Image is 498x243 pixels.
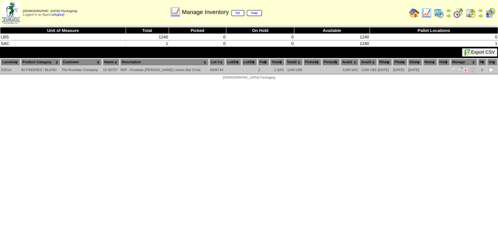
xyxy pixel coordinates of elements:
img: Manage Hold [463,67,468,72]
td: The Krusteaz Company [61,66,102,73]
th: LotID2 [242,59,257,66]
th: Product Category [21,59,61,66]
th: PDate [393,59,407,66]
a: (logout) [53,13,64,17]
div: 1 [478,68,486,72]
td: IM FINISHED / BLEND [21,66,61,73]
th: Pallet Locations [370,27,498,34]
img: calendarinout.gif [465,8,476,18]
td: WIP - Krusteaz [PERSON_NAME] Lemon Bar Crust [120,66,209,73]
td: 4005744 [209,66,225,73]
th: Description [120,59,209,66]
img: arrowright.gif [478,13,483,18]
img: arrowleft.gif [446,8,451,13]
th: Name [103,59,119,66]
th: RDate [378,59,392,66]
th: Avail2 [359,59,377,66]
td: [DATE] [408,66,422,73]
img: zoroco-logo-small.webp [2,2,20,24]
span: Manage Inventory [182,9,262,16]
th: Total1 [270,59,284,66]
th: Manage [450,59,477,66]
td: 0 [169,34,226,40]
th: On Hold [226,27,294,34]
img: excel.gif [464,49,471,56]
th: Grp [487,59,497,66]
img: home.gif [409,8,419,18]
img: Adjust [451,67,456,72]
td: 0 [169,40,226,47]
td: 0 [226,34,294,40]
th: Picked [169,27,226,34]
td: 1240 [294,40,370,47]
td: 1 [370,40,498,47]
th: Picked2 [322,59,340,66]
span: [DEMOGRAPHIC_DATA] Packaging [223,76,275,79]
a: list [231,10,244,16]
th: Available [294,27,370,34]
td: [DATE] [393,66,407,73]
th: Notes [423,59,437,66]
td: 0 [370,34,498,40]
img: line_graph.gif [421,8,432,18]
i: Note [470,68,474,73]
img: calendarprod.gif [434,8,444,18]
td: 1240 LBS [359,66,377,73]
th: Location [1,59,20,66]
img: calendarcustomer.gif [485,8,495,18]
td: SAC [0,40,126,47]
td: - [303,66,321,73]
td: - [322,66,340,73]
img: arrowright.gif [446,13,451,18]
td: 15-00707 [103,66,119,73]
th: Total2 [285,59,303,66]
th: Pal# [258,59,269,66]
img: Move [457,67,462,72]
img: arrowleft.gif [478,8,483,13]
span: [DEMOGRAPHIC_DATA] Packaging [23,9,77,13]
td: 2 [258,66,269,73]
td: [DATE] [378,66,392,73]
td: ZS01A [1,66,20,73]
th: Unit of Measure [0,27,126,34]
td: 1240 SAC [340,66,359,73]
th: Picked1 [303,59,321,66]
td: 1 SAC [270,66,284,73]
button: Export CSV [462,48,497,57]
th: Total [126,27,169,34]
th: Plt [478,59,486,66]
span: Logged in as Bgarcia [23,9,77,17]
td: 1240 [294,34,370,40]
th: Avail1 [340,59,359,66]
th: Customer [61,59,102,66]
img: line_graph.gif [170,7,181,17]
td: 1240 [126,34,169,40]
a: map [247,10,262,16]
td: 0 [226,40,294,47]
th: LotID1 [226,59,241,66]
td: LBS [0,34,126,40]
th: EDate [408,59,422,66]
th: Lot # [209,59,225,66]
td: 1240 LBS [285,66,303,73]
th: Hold [438,59,450,66]
img: calendarblend.gif [453,8,463,18]
td: 1 [126,40,169,47]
